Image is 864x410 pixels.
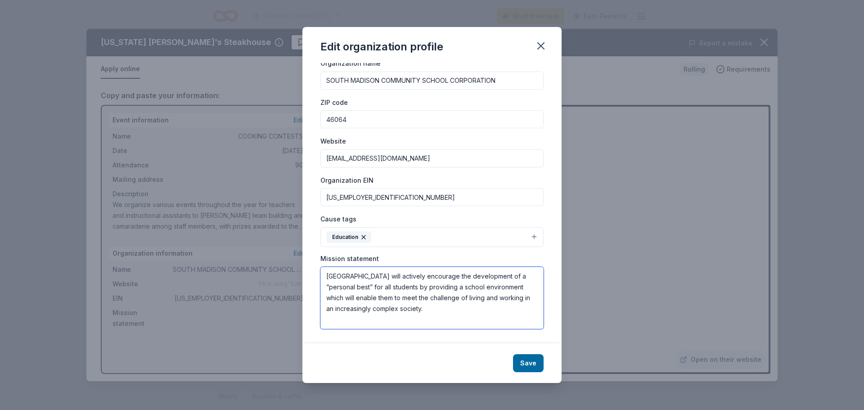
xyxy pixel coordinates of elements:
div: Education [326,231,371,243]
textarea: [GEOGRAPHIC_DATA] will actively encourage the development of a “personal best” for all students b... [320,267,544,329]
label: Organization EIN [320,176,373,185]
input: 12-3456789 [320,188,544,206]
label: Website [320,137,346,146]
label: Mission statement [320,254,379,263]
label: Cause tags [320,215,356,224]
input: 12345 (U.S. only) [320,110,544,128]
div: Edit organization profile [320,40,443,54]
button: Save [513,354,544,372]
label: Organization name [320,59,381,68]
button: Education [320,227,544,247]
label: ZIP code [320,98,348,107]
